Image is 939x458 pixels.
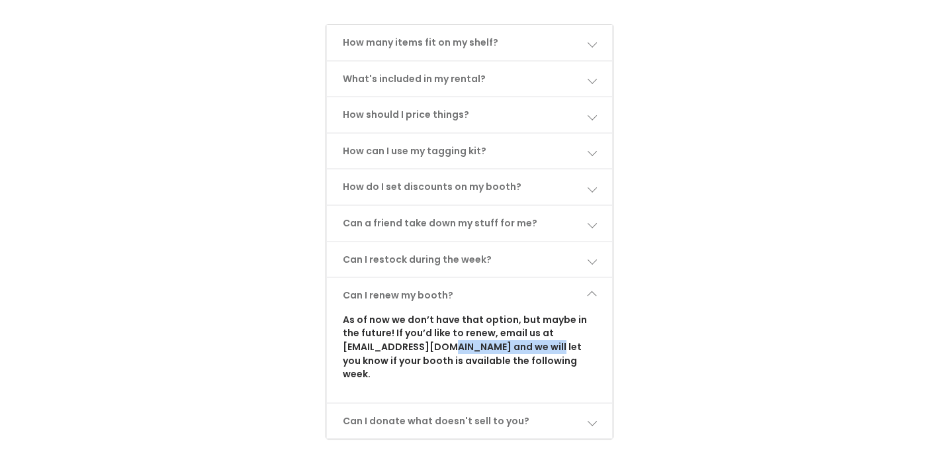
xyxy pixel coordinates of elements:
a: What's included in my rental? [327,62,613,97]
a: How should I price things? [327,97,613,132]
a: Can I donate what doesn't sell to you? [327,404,613,439]
a: Can I renew my booth? [327,278,613,313]
a: Can a friend take down my stuff for me? [327,206,613,241]
a: How can I use my tagging kit? [327,134,613,169]
a: How do I set discounts on my booth? [327,169,613,205]
a: How many items fit on my shelf? [327,25,613,60]
p: As of now we don’t have that option, but maybe in the future! If you’d like to renew, email us at... [343,313,597,381]
a: Can I restock during the week? [327,242,613,277]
